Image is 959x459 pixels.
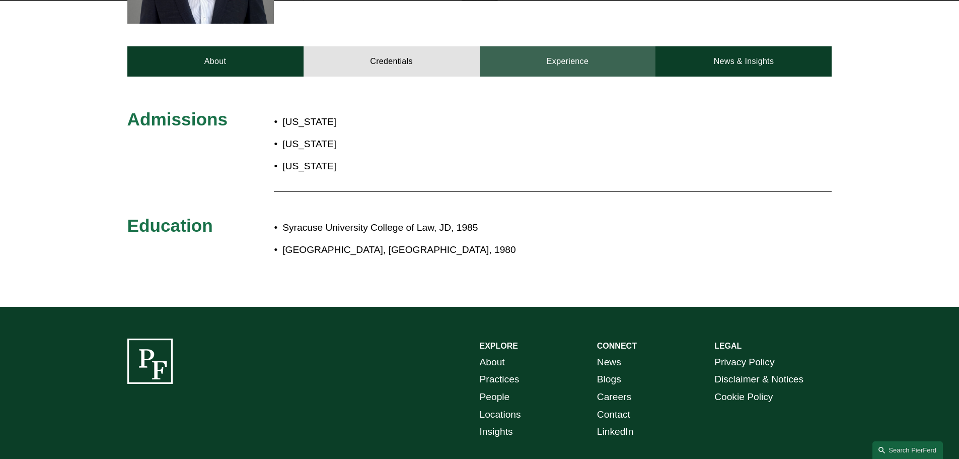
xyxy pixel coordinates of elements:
[714,388,773,406] a: Cookie Policy
[282,219,744,237] p: Syracuse University College of Law, JD, 1985
[480,342,518,350] strong: EXPLORE
[480,354,505,371] a: About
[597,388,631,406] a: Careers
[480,371,520,388] a: Practices
[127,109,228,129] span: Admissions
[282,136,538,153] p: [US_STATE]
[597,354,621,371] a: News
[127,46,304,77] a: About
[597,371,621,388] a: Blogs
[282,113,538,131] p: [US_STATE]
[282,241,744,259] p: [GEOGRAPHIC_DATA], [GEOGRAPHIC_DATA], 1980
[714,354,774,371] a: Privacy Policy
[872,441,943,459] a: Search this site
[304,46,480,77] a: Credentials
[597,342,637,350] strong: CONNECT
[480,46,656,77] a: Experience
[480,423,513,441] a: Insights
[714,342,742,350] strong: LEGAL
[655,46,832,77] a: News & Insights
[714,371,803,388] a: Disclaimer & Notices
[127,216,213,235] span: Education
[480,388,510,406] a: People
[597,406,630,424] a: Contact
[282,158,538,175] p: [US_STATE]
[480,406,521,424] a: Locations
[597,423,634,441] a: LinkedIn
